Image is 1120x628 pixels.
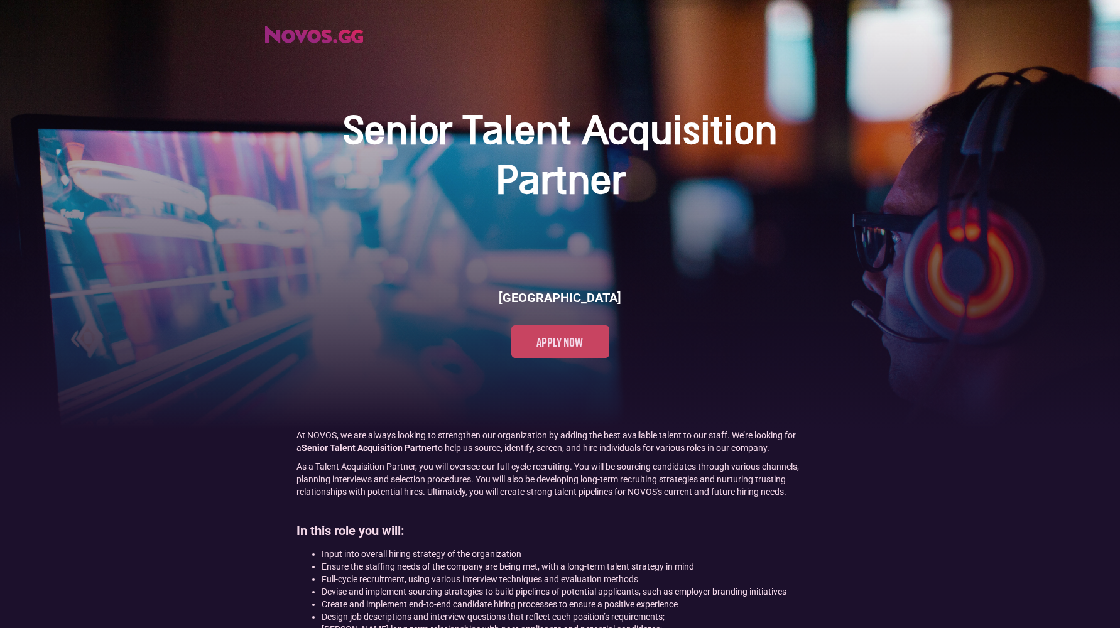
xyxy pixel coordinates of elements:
strong: Senior Talent Acquisition Partner [302,443,435,453]
li: Devise and implement sourcing strategies to build pipelines of potential applicants, such as empl... [322,585,824,598]
h6: [GEOGRAPHIC_DATA] [499,289,621,306]
p: At NOVOS, we are always looking to strengthen our organization by adding the best available talen... [296,429,824,454]
li: Input into overall hiring strategy of the organization [322,548,824,560]
strong: In this role you will: [296,523,405,538]
h1: Senior Talent Acquisition Partner [309,108,812,207]
li: Ensure the staffing needs of the company are being met, with a long-term talent strategy in mind [322,560,824,573]
li: Full-cycle recruitment, using various interview techniques and evaluation methods [322,573,824,585]
li: Create and implement end-to-end candidate hiring processes to ensure a positive experience [322,598,824,610]
a: Apply now [511,325,609,358]
li: Design job descriptions and interview questions that reflect each position’s requirements; [322,610,824,623]
p: As a Talent Acquisition Partner, you will oversee our full-cycle recruiting. You will be sourcing... [296,460,824,498]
